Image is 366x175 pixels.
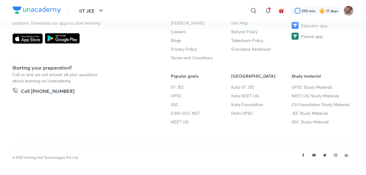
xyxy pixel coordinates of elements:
[171,37,231,43] a: Blogs
[171,20,231,26] a: [PERSON_NAME]
[171,110,231,116] a: CSIR UGC NET
[231,20,292,26] a: Site Map
[292,110,352,116] a: JEE Study Material
[319,8,325,14] img: streak
[171,93,231,99] a: UPSC
[231,73,292,79] h6: [GEOGRAPHIC_DATA]
[231,101,292,108] a: Kota Foundation
[171,55,231,61] a: Terms and Conditions
[171,84,231,90] a: IIT JEE
[171,28,186,35] span: Careers
[343,6,354,16] img: Rahul 2026
[13,71,103,84] p: Call us and we will answer all your questions about learning on Unacademy
[76,5,108,17] button: IIT JEE
[171,28,231,35] a: Careers
[277,6,286,16] button: avatar
[292,33,352,40] a: Parent app
[231,28,292,35] a: Refund Policy
[231,110,292,116] a: Delhi UPSC
[231,46,292,52] a: Grievance Redressal
[292,84,352,90] a: UPSC Study Material
[292,119,352,125] a: SSC Study Material
[301,33,323,40] span: Parent app
[171,119,231,125] a: NEET UG
[231,84,292,90] a: Kota IIT JEE
[231,93,292,99] a: Kota NEET UG
[13,7,61,15] a: Company Logo
[292,22,299,29] img: Educator app
[231,37,292,43] a: Takedown Policy
[13,155,78,160] p: © 2025 Sorting Hat Technologies Pvt Ltd
[13,7,61,14] img: Company Logo
[292,33,299,40] img: Parent app
[292,73,352,79] h6: Study material
[171,101,231,108] a: SSC
[292,22,352,29] a: Educator app
[292,101,352,108] a: CA Foundation Study Material
[171,73,231,79] h6: Popular goals
[13,87,75,96] a: Call [PHONE_NUMBER]
[292,93,352,99] a: NEET UG Study Material
[279,8,284,13] img: avatar
[301,22,328,29] span: Educator app
[21,87,75,96] h5: Call [PHONE_NUMBER]
[171,46,231,52] a: Privacy Policy
[13,64,152,71] h5: Starting your preparation?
